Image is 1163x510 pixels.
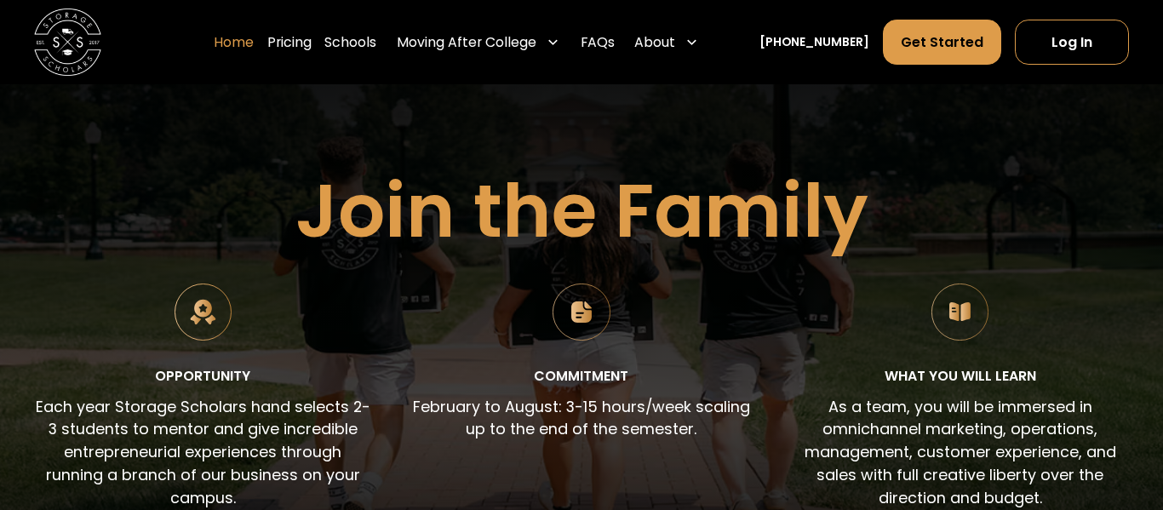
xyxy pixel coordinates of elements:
[34,9,101,76] img: Storage Scholars main logo
[397,32,536,53] div: Moving After College
[534,366,628,387] div: Commitment
[885,366,1036,387] div: What you will learn
[34,396,372,510] p: Each year Storage Scholars hand selects 2-3 students to mentor and give incredible entrepreneuria...
[1015,20,1130,65] a: Log In
[581,19,615,66] a: FAQs
[267,19,312,66] a: Pricing
[214,19,254,66] a: Home
[883,20,1001,65] a: Get Started
[791,396,1129,510] p: As a team, you will be immersed in omnichannel marketing, operations, management, customer experi...
[412,396,750,441] p: February to August: 3-15 hours/week scaling up to the end of the semester.
[295,170,868,252] h1: Join the Family
[634,32,675,53] div: About
[155,366,250,387] div: Opportunity
[390,19,567,66] div: Moving After College
[759,33,869,51] a: [PHONE_NUMBER]
[324,19,376,66] a: Schools
[627,19,706,66] div: About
